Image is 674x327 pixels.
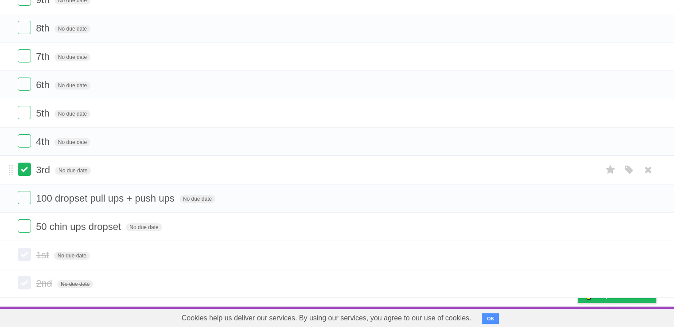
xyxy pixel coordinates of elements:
[602,78,619,92] label: Star task
[36,193,177,204] span: 100 dropset pull ups + push ups
[602,21,619,35] label: Star task
[126,223,162,231] span: No due date
[55,167,91,175] span: No due date
[55,110,90,118] span: No due date
[55,25,90,33] span: No due date
[55,138,90,146] span: No due date
[54,252,90,260] span: No due date
[36,23,52,34] span: 8th
[36,108,52,119] span: 5th
[36,164,52,175] span: 3rd
[55,53,90,61] span: No due date
[596,287,652,303] span: Buy me a coffee
[602,134,619,149] label: Star task
[36,278,55,289] span: 2nd
[18,21,31,34] label: Done
[602,219,619,234] label: Star task
[18,248,31,261] label: Done
[482,313,499,324] button: OK
[18,49,31,62] label: Done
[36,249,51,261] span: 1st
[36,221,123,232] span: 50 chin ups dropset
[18,78,31,91] label: Done
[36,136,52,147] span: 4th
[602,191,619,206] label: Star task
[36,79,52,90] span: 6th
[18,106,31,119] label: Done
[18,163,31,176] label: Done
[173,309,480,327] span: Cookies help us deliver our services. By using our services, you agree to our use of cookies.
[55,82,90,90] span: No due date
[179,195,215,203] span: No due date
[602,49,619,64] label: Star task
[18,276,31,289] label: Done
[602,163,619,177] label: Star task
[18,219,31,233] label: Done
[602,106,619,121] label: Star task
[18,191,31,204] label: Done
[18,134,31,148] label: Done
[36,51,52,62] span: 7th
[57,280,93,288] span: No due date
